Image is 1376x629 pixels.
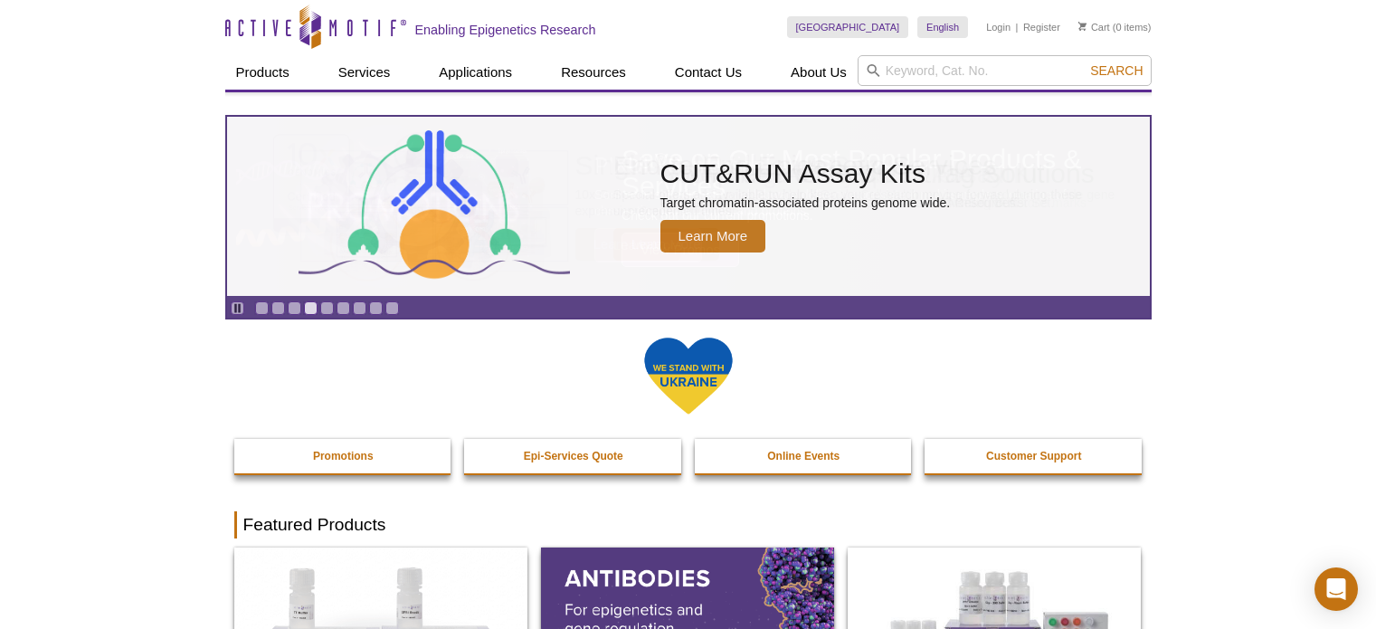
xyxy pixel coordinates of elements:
a: Resources [550,55,637,90]
strong: Online Events [767,450,840,462]
a: English [917,16,968,38]
a: About Us [780,55,858,90]
a: Register [1023,21,1060,33]
img: We Stand With Ukraine [643,336,734,416]
a: Contact Us [664,55,753,90]
a: Products [225,55,300,90]
a: Go to slide 2 [271,301,285,315]
span: Search [1090,63,1143,78]
img: CUT&RUN Assay Kits [299,124,570,290]
a: Login [986,21,1011,33]
h2: Enabling Epigenetics Research [415,22,596,38]
li: | [1016,16,1019,38]
img: Your Cart [1078,22,1087,31]
article: CUT&RUN Assay Kits [227,117,1150,296]
strong: Customer Support [986,450,1081,462]
div: Open Intercom Messenger [1314,567,1358,611]
a: CUT&RUN Assay Kits CUT&RUN Assay Kits Target chromatin-associated proteins genome wide. Learn More [227,117,1150,296]
a: Go to slide 6 [337,301,350,315]
li: (0 items) [1078,16,1152,38]
button: Search [1085,62,1148,79]
a: Go to slide 7 [353,301,366,315]
a: [GEOGRAPHIC_DATA] [787,16,909,38]
a: Go to slide 3 [288,301,301,315]
a: Go to slide 5 [320,301,334,315]
h2: CUT&RUN Assay Kits [660,160,951,187]
h2: Featured Products [234,511,1143,538]
input: Keyword, Cat. No. [858,55,1152,86]
a: Go to slide 9 [385,301,399,315]
strong: Epi-Services Quote [524,450,623,462]
a: Services [327,55,402,90]
a: Cart [1078,21,1110,33]
a: Promotions [234,439,453,473]
span: Learn More [660,220,766,253]
a: Customer Support [925,439,1144,473]
a: Epi-Services Quote [464,439,683,473]
a: Applications [428,55,523,90]
a: Toggle autoplay [231,301,244,315]
a: Go to slide 4 [304,301,318,315]
a: Go to slide 1 [255,301,269,315]
p: Target chromatin-associated proteins genome wide. [660,195,951,211]
a: Online Events [695,439,914,473]
strong: Promotions [313,450,374,462]
a: Go to slide 8 [369,301,383,315]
